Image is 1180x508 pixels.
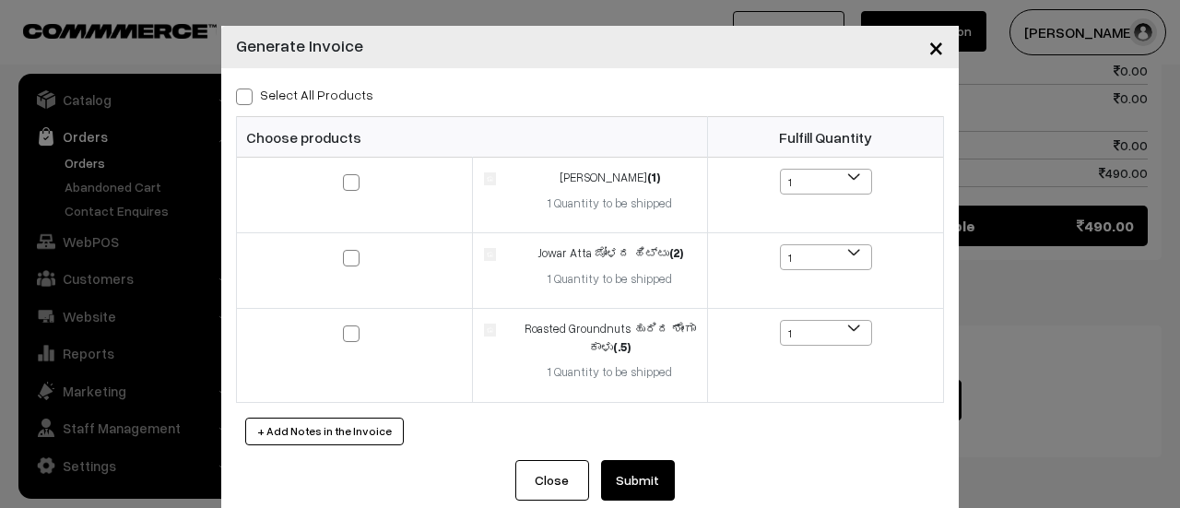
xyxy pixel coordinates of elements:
th: Choose products [237,117,708,158]
span: 1 [780,320,872,346]
div: [PERSON_NAME] [524,169,696,187]
strong: (2) [669,245,683,260]
button: Close [914,18,959,76]
button: Submit [601,460,675,501]
span: × [928,30,944,64]
img: product.jpg [484,172,496,184]
span: 1 [780,244,872,270]
img: product.jpg [484,324,496,336]
span: 1 [781,245,871,271]
div: 1 Quantity to be shipped [524,363,696,382]
button: Close [515,460,589,501]
div: Roasted Groundnuts ಹುರಿದ ಶೇಂಗಾ ಕಾಳು [524,320,696,356]
span: 1 [781,321,871,347]
div: 1 Quantity to be shipped [524,195,696,213]
span: 1 [780,169,872,195]
span: 1 [781,170,871,195]
h4: Generate Invoice [236,33,363,58]
div: Jowar Atta ಜೋಳದ ಹಿಟ್ಟು [524,244,696,263]
img: product.jpg [484,248,496,260]
th: Fulfill Quantity [708,117,944,158]
div: 1 Quantity to be shipped [524,270,696,289]
strong: (.5) [613,339,631,354]
button: + Add Notes in the Invoice [245,418,404,445]
strong: (1) [647,170,660,184]
label: Select all Products [236,85,373,104]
